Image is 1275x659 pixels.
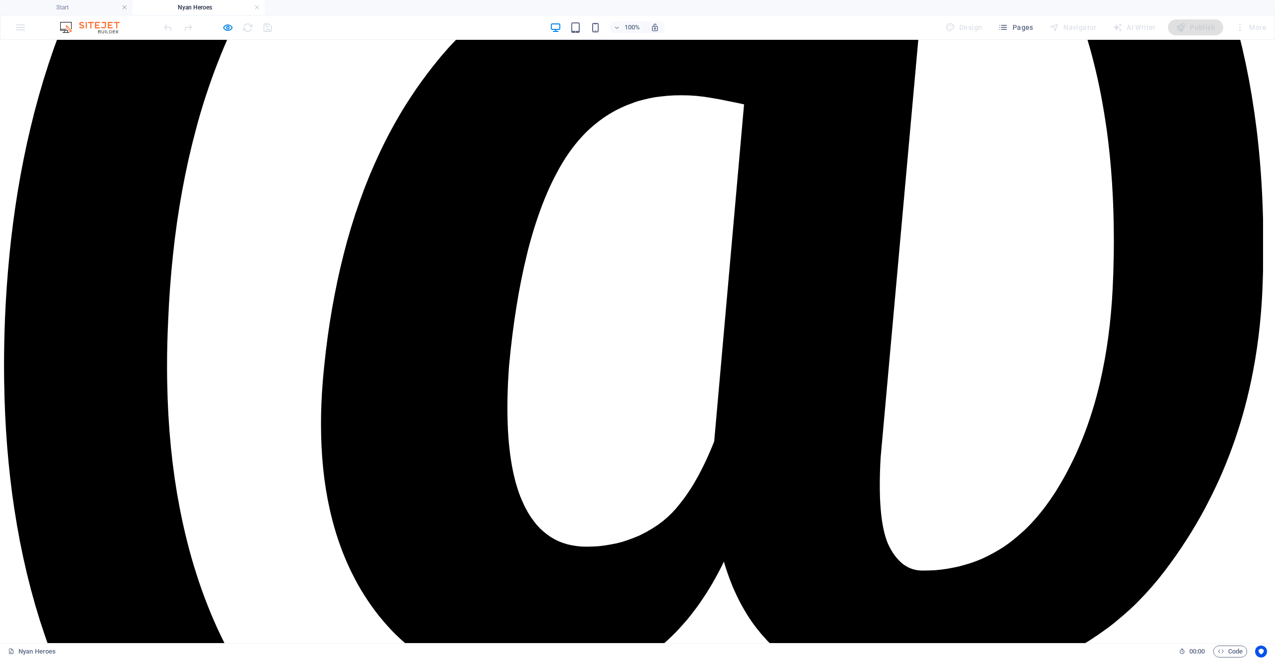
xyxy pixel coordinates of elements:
i: On resize automatically adjust zoom level to fit chosen device. [650,23,659,32]
button: Code [1213,646,1247,658]
a: Click to cancel selection. Double-click to open Pages [8,646,56,658]
span: Pages [998,22,1033,32]
h6: 100% [625,21,640,33]
button: Usercentrics [1255,646,1267,658]
span: 00 00 [1189,646,1205,658]
h6: Session time [1179,646,1205,658]
button: Pages [994,19,1037,35]
h4: Nyan Heroes [132,2,265,13]
img: Editor Logo [57,21,132,33]
span: Code [1218,646,1243,658]
div: Design (Ctrl+Alt+Y) [941,19,987,35]
button: 100% [610,21,645,33]
span: : [1196,648,1198,655]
